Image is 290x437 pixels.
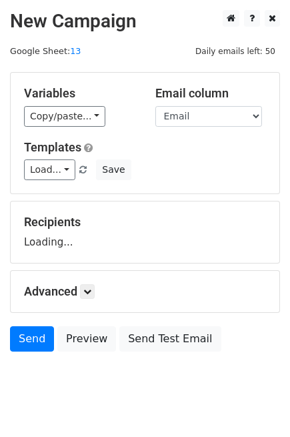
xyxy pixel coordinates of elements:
[96,159,131,180] button: Save
[191,46,280,56] a: Daily emails left: 50
[24,86,135,101] h5: Variables
[10,10,280,33] h2: New Campaign
[155,86,267,101] h5: Email column
[57,326,116,352] a: Preview
[10,326,54,352] a: Send
[70,46,81,56] a: 13
[24,106,105,127] a: Copy/paste...
[191,44,280,59] span: Daily emails left: 50
[24,215,266,250] div: Loading...
[24,284,266,299] h5: Advanced
[10,46,81,56] small: Google Sheet:
[24,140,81,154] a: Templates
[24,159,75,180] a: Load...
[24,215,266,230] h5: Recipients
[119,326,221,352] a: Send Test Email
